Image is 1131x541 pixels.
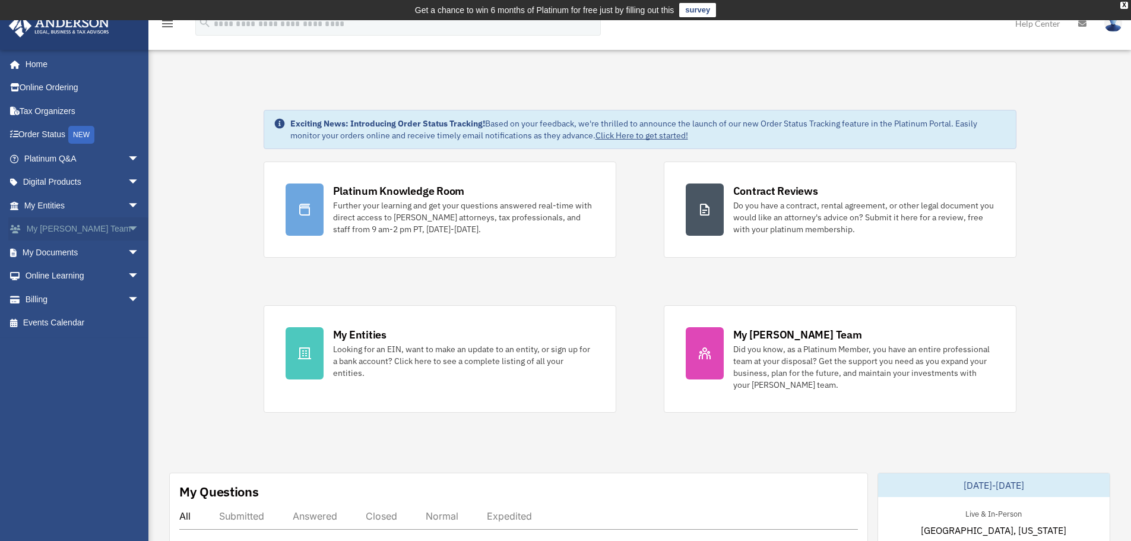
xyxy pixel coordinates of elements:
a: My Entities Looking for an EIN, want to make an update to an entity, or sign up for a bank accoun... [264,305,616,413]
div: close [1120,2,1128,9]
a: Click Here to get started! [595,130,688,141]
div: My Questions [179,483,259,501]
div: Closed [366,510,397,522]
span: arrow_drop_down [128,147,151,171]
div: Platinum Knowledge Room [333,184,465,198]
span: arrow_drop_down [128,241,151,265]
a: Home [8,52,151,76]
a: Online Learningarrow_drop_down [8,264,157,288]
span: arrow_drop_down [128,170,151,195]
a: My Entitiesarrow_drop_down [8,194,157,217]
span: arrow_drop_down [128,217,151,242]
div: NEW [68,126,94,144]
span: arrow_drop_down [128,264,151,289]
div: Based on your feedback, we're thrilled to announce the launch of our new Order Status Tracking fe... [290,118,1006,141]
div: Live & In-Person [956,507,1031,519]
img: Anderson Advisors Platinum Portal [5,14,113,37]
div: Normal [426,510,458,522]
a: Order StatusNEW [8,123,157,147]
a: My [PERSON_NAME] Team Did you know, as a Platinum Member, you have an entire professional team at... [664,305,1016,413]
a: Tax Organizers [8,99,157,123]
div: Submitted [219,510,264,522]
div: [DATE]-[DATE] [878,473,1110,497]
div: All [179,510,191,522]
a: Events Calendar [8,311,157,335]
a: My Documentsarrow_drop_down [8,241,157,264]
a: Platinum Q&Aarrow_drop_down [8,147,157,170]
a: survey [679,3,716,17]
a: Online Ordering [8,76,157,100]
div: Do you have a contract, rental agreement, or other legal document you would like an attorney's ad... [733,200,994,235]
div: My Entities [333,327,386,342]
a: Billingarrow_drop_down [8,287,157,311]
div: Further your learning and get your questions answered real-time with direct access to [PERSON_NAM... [333,200,594,235]
i: search [198,16,211,29]
span: arrow_drop_down [128,287,151,312]
span: arrow_drop_down [128,194,151,218]
div: Contract Reviews [733,184,818,198]
a: menu [160,21,175,31]
div: Did you know, as a Platinum Member, you have an entire professional team at your disposal? Get th... [733,343,994,391]
a: My [PERSON_NAME] Teamarrow_drop_down [8,217,157,241]
div: Answered [293,510,337,522]
strong: Exciting News: Introducing Order Status Tracking! [290,118,485,129]
a: Platinum Knowledge Room Further your learning and get your questions answered real-time with dire... [264,162,616,258]
a: Digital Productsarrow_drop_down [8,170,157,194]
div: Expedited [487,510,532,522]
div: Get a chance to win 6 months of Platinum for free just by filling out this [415,3,674,17]
div: My [PERSON_NAME] Team [733,327,862,342]
div: Looking for an EIN, want to make an update to an entity, or sign up for a bank account? Click her... [333,343,594,379]
i: menu [160,17,175,31]
a: Contract Reviews Do you have a contract, rental agreement, or other legal document you would like... [664,162,1016,258]
span: [GEOGRAPHIC_DATA], [US_STATE] [921,523,1066,537]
